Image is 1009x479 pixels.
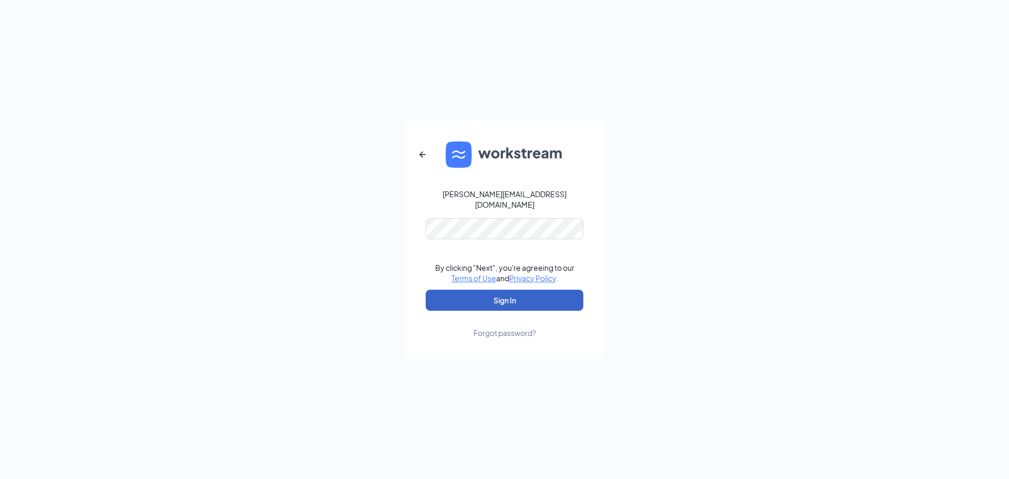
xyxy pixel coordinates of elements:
div: [PERSON_NAME][EMAIL_ADDRESS][DOMAIN_NAME] [426,189,583,210]
a: Forgot password? [473,311,536,338]
svg: ArrowLeftNew [416,148,429,161]
img: WS logo and Workstream text [446,141,563,168]
a: Terms of Use [451,273,496,283]
div: Forgot password? [473,328,536,338]
div: By clicking "Next", you're agreeing to our and . [435,262,574,283]
button: Sign In [426,290,583,311]
a: Privacy Policy [509,273,556,283]
button: ArrowLeftNew [410,142,435,167]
